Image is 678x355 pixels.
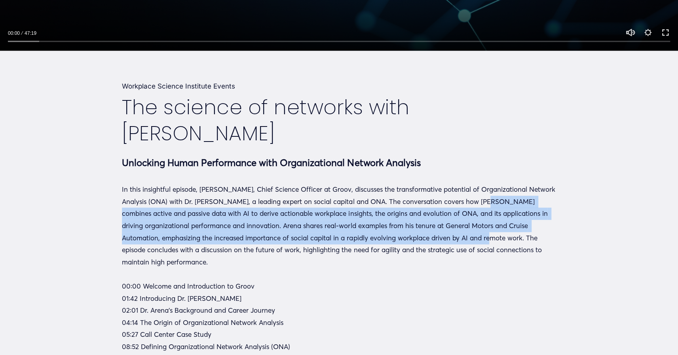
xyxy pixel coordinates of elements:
h2: The science of networks with [PERSON_NAME] [122,94,556,147]
a: Workplace Science Institute Events [122,82,235,90]
input: Seek [8,38,670,44]
div: Current time [8,29,22,37]
p: 01:42 Introducing Dr. [PERSON_NAME] [122,293,556,305]
p: 02:01 Dr. Arena's Background and Career Journey [122,304,556,317]
div: Duration [22,29,38,37]
strong: Unlocking Human Performance with Organizational Network Analysis [122,157,420,168]
p: 08:52 Defining Organizational Network Analysis (ONA) [122,341,556,353]
p: In this insightful episode, [PERSON_NAME], Chief Science Officer at Groov, discusses the transfor... [122,183,556,268]
p: 00:00 Welcome and Introduction to Groov [122,280,556,293]
p: 04:14 The Origin of Organizational Network Analysis [122,317,556,329]
p: 05:27 Call Center Case Study [122,329,556,341]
